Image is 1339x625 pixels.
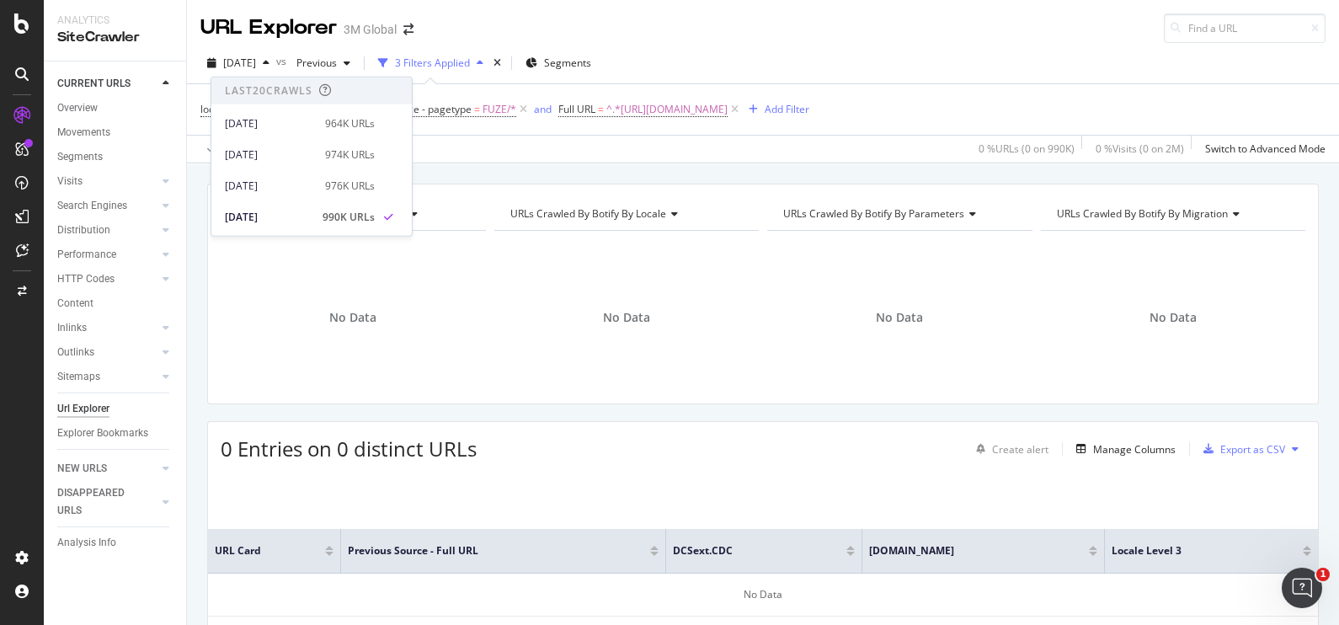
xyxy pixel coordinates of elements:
[1316,568,1330,581] span: 1
[325,147,375,162] div: 974K URLs
[57,99,174,117] a: Overview
[290,56,337,70] span: Previous
[57,270,157,288] a: HTTP Codes
[992,442,1048,457] div: Create alert
[876,309,923,326] span: No Data
[57,460,157,478] a: NEW URLS
[57,534,116,552] div: Analysis Info
[57,148,174,166] a: Segments
[1093,442,1176,457] div: Manage Columns
[57,197,157,215] a: Search Engines
[225,147,315,162] div: [DATE]
[325,115,375,131] div: 964K URLs
[200,136,249,163] button: Apply
[57,124,174,142] a: Movements
[673,543,821,558] span: DCSext.CDC
[1198,136,1326,163] button: Switch to Advanced Mode
[57,246,157,264] a: Performance
[1205,142,1326,156] div: Switch to Advanced Mode
[57,246,116,264] div: Performance
[225,83,312,98] div: Last 20 Crawls
[57,270,115,288] div: HTTP Codes
[57,319,87,337] div: Inlinks
[323,209,375,224] div: 990K URLs
[208,574,1318,617] div: No Data
[57,484,157,520] a: DISAPPEARED URLS
[603,309,650,326] span: No Data
[765,102,809,116] div: Add Filter
[57,460,107,478] div: NEW URLS
[57,148,103,166] div: Segments
[348,543,625,558] span: Previous Source - Full URL
[225,209,312,224] div: [DATE]
[57,400,109,418] div: Url Explorer
[223,56,256,70] span: 2025 Sep. 14th
[200,50,276,77] button: [DATE]
[57,75,157,93] a: CURRENT URLS
[57,368,157,386] a: Sitemaps
[1197,435,1285,462] button: Export as CSV
[598,102,604,116] span: =
[490,55,504,72] div: times
[1150,309,1197,326] span: No Data
[783,206,964,221] span: URLs Crawled By Botify By parameters
[1164,13,1326,43] input: Find a URL
[1070,439,1176,459] button: Manage Columns
[1054,200,1291,227] h4: URLs Crawled By Botify By migration
[344,21,397,38] div: 3M Global
[276,54,290,68] span: vs
[225,178,315,193] div: [DATE]
[742,99,809,120] button: Add Filter
[57,295,174,312] a: Content
[221,435,477,462] span: 0 Entries on 0 distinct URLs
[474,102,480,116] span: =
[507,200,744,227] h4: URLs Crawled By Botify By locale
[403,24,413,35] div: arrow-right-arrow-left
[57,344,157,361] a: Outlinks
[57,28,173,47] div: SiteCrawler
[325,178,375,193] div: 976K URLs
[57,173,83,190] div: Visits
[329,309,376,326] span: No Data
[544,56,591,70] span: Segments
[57,534,174,552] a: Analysis Info
[510,206,666,221] span: URLs Crawled By Botify By locale
[57,13,173,28] div: Analytics
[606,98,728,121] span: ^.*[URL][DOMAIN_NAME]
[225,115,315,131] div: [DATE]
[290,50,357,77] button: Previous
[57,124,110,142] div: Movements
[57,344,94,361] div: Outlinks
[215,543,321,558] span: URL Card
[395,56,470,70] div: 3 Filters Applied
[1112,543,1278,558] span: locale Level 3
[371,50,490,77] button: 3 Filters Applied
[57,173,157,190] a: Visits
[57,222,110,239] div: Distribution
[57,368,100,386] div: Sitemaps
[558,102,595,116] span: Full URL
[979,142,1075,156] div: 0 % URLs ( 0 on 990K )
[1096,142,1184,156] div: 0 % Visits ( 0 on 2M )
[1057,206,1228,221] span: URLs Crawled By Botify By migration
[57,484,142,520] div: DISAPPEARED URLS
[1282,568,1322,608] iframe: Intercom live chat
[57,425,174,442] a: Explorer Bookmarks
[483,98,516,121] span: FUZE/*
[1220,442,1285,457] div: Export as CSV
[57,400,174,418] a: Url Explorer
[519,50,598,77] button: Segments
[869,543,1064,558] span: [DOMAIN_NAME]
[969,435,1048,462] button: Create alert
[780,200,1017,227] h4: URLs Crawled By Botify By parameters
[200,102,264,116] span: locale Level 3
[57,319,157,337] a: Inlinks
[57,425,148,442] div: Explorer Bookmarks
[57,295,93,312] div: Content
[534,101,552,117] button: and
[534,102,552,116] div: and
[57,222,157,239] a: Distribution
[57,75,131,93] div: CURRENT URLS
[200,13,337,42] div: URL Explorer
[57,99,98,117] div: Overview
